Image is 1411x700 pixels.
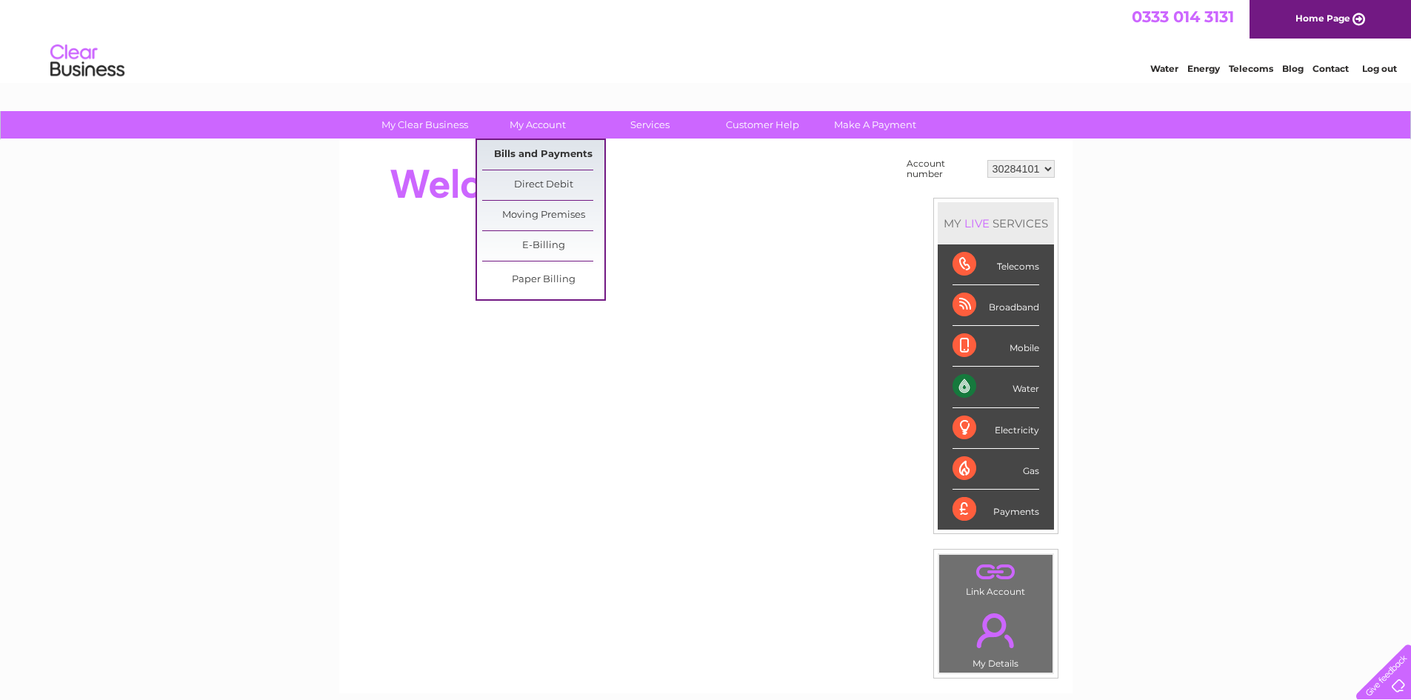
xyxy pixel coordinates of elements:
[482,231,604,261] a: E-Billing
[953,408,1039,449] div: Electricity
[1150,63,1178,74] a: Water
[1362,63,1397,74] a: Log out
[482,170,604,200] a: Direct Debit
[961,216,993,230] div: LIVE
[953,449,1039,490] div: Gas
[943,604,1049,656] a: .
[943,559,1049,584] a: .
[953,490,1039,530] div: Payments
[701,111,824,139] a: Customer Help
[953,326,1039,367] div: Mobile
[953,285,1039,326] div: Broadband
[1229,63,1273,74] a: Telecoms
[482,265,604,295] a: Paper Billing
[1282,63,1304,74] a: Blog
[1132,7,1234,26] a: 0333 014 3131
[938,202,1054,244] div: MY SERVICES
[1187,63,1220,74] a: Energy
[356,8,1056,72] div: Clear Business is a trading name of Verastar Limited (registered in [GEOGRAPHIC_DATA] No. 3667643...
[50,39,125,84] img: logo.png
[589,111,711,139] a: Services
[938,554,1053,601] td: Link Account
[364,111,486,139] a: My Clear Business
[938,601,1053,673] td: My Details
[814,111,936,139] a: Make A Payment
[903,155,984,183] td: Account number
[476,111,598,139] a: My Account
[1312,63,1349,74] a: Contact
[482,140,604,170] a: Bills and Payments
[953,244,1039,285] div: Telecoms
[482,201,604,230] a: Moving Premises
[953,367,1039,407] div: Water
